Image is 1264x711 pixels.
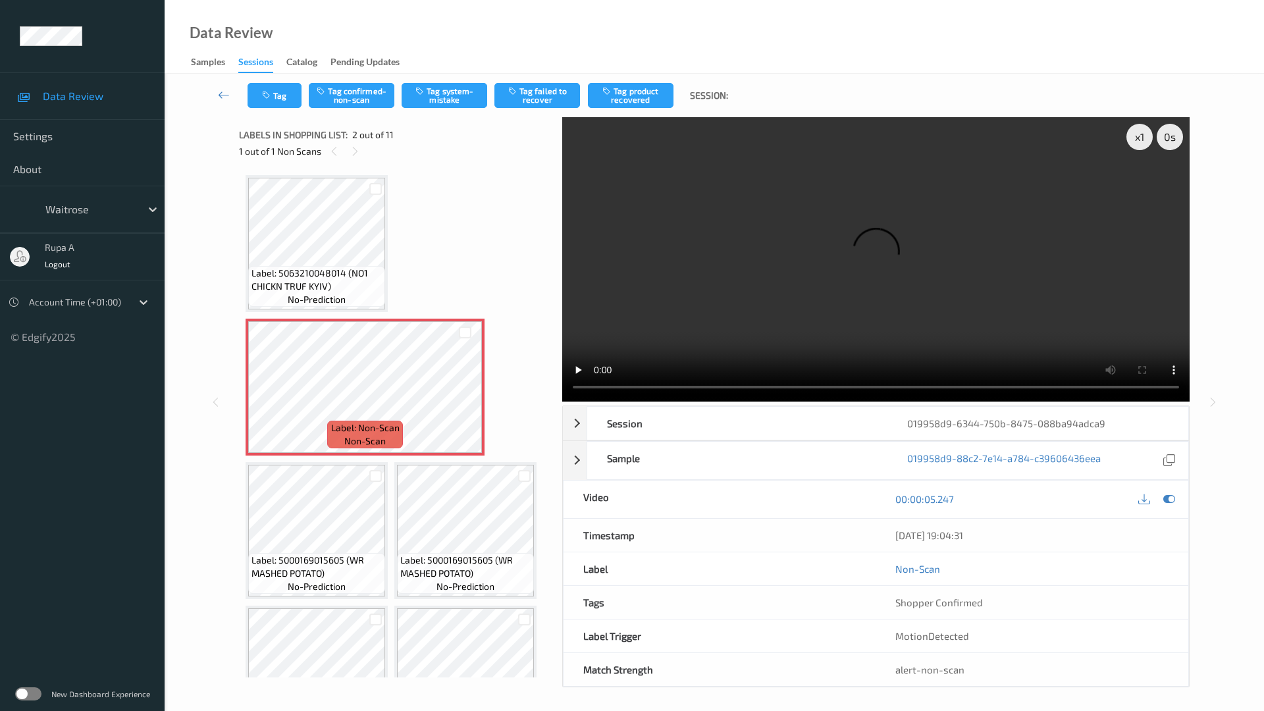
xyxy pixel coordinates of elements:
div: Timestamp [564,519,876,552]
div: Pending Updates [330,55,400,72]
div: Label Trigger [564,619,876,652]
div: MotionDetected [876,619,1188,652]
div: [DATE] 19:04:31 [895,529,1169,542]
button: Tag failed to recover [494,83,580,108]
a: 019958d9-88c2-7e14-a784-c39606436eea [907,452,1101,469]
div: Samples [191,55,225,72]
span: Shopper Confirmed [895,596,983,608]
span: Label: 5063210048014 (NO1 CHICKN TRUF KYIV) [251,267,382,293]
a: Non-Scan [895,562,940,575]
div: Session [587,407,888,440]
div: Label [564,552,876,585]
div: Sessions [238,55,273,73]
a: Sessions [238,53,286,73]
span: Label: 5000169015605 (WR MASHED POTATO) [400,554,531,580]
span: no-prediction [288,580,346,593]
button: Tag product recovered [588,83,673,108]
div: Match Strength [564,653,876,686]
button: Tag system-mistake [402,83,487,108]
div: Video [564,481,876,518]
div: Sample019958d9-88c2-7e14-a784-c39606436eea [563,441,1189,480]
span: 2 out of 11 [352,128,394,142]
div: Session019958d9-6344-750b-8475-088ba94adca9 [563,406,1189,440]
a: 00:00:05.247 [895,492,954,506]
span: non-scan [344,434,386,448]
a: Catalog [286,53,330,72]
a: Samples [191,53,238,72]
div: Tags [564,586,876,619]
div: Data Review [190,26,273,39]
div: alert-non-scan [895,663,1169,676]
a: Pending Updates [330,53,413,72]
button: Tag [248,83,302,108]
button: Tag confirmed-non-scan [309,83,394,108]
span: Label: Non-Scan [331,421,400,434]
span: Session: [690,89,728,102]
span: Label: 5000169015605 (WR MASHED POTATO) [251,554,382,580]
div: 0 s [1157,124,1183,150]
div: Sample [587,442,888,479]
div: x 1 [1126,124,1153,150]
span: no-prediction [436,580,494,593]
span: no-prediction [288,293,346,306]
div: Catalog [286,55,317,72]
div: 019958d9-6344-750b-8475-088ba94adca9 [887,407,1188,440]
div: 1 out of 1 Non Scans [239,143,553,159]
span: Labels in shopping list: [239,128,348,142]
